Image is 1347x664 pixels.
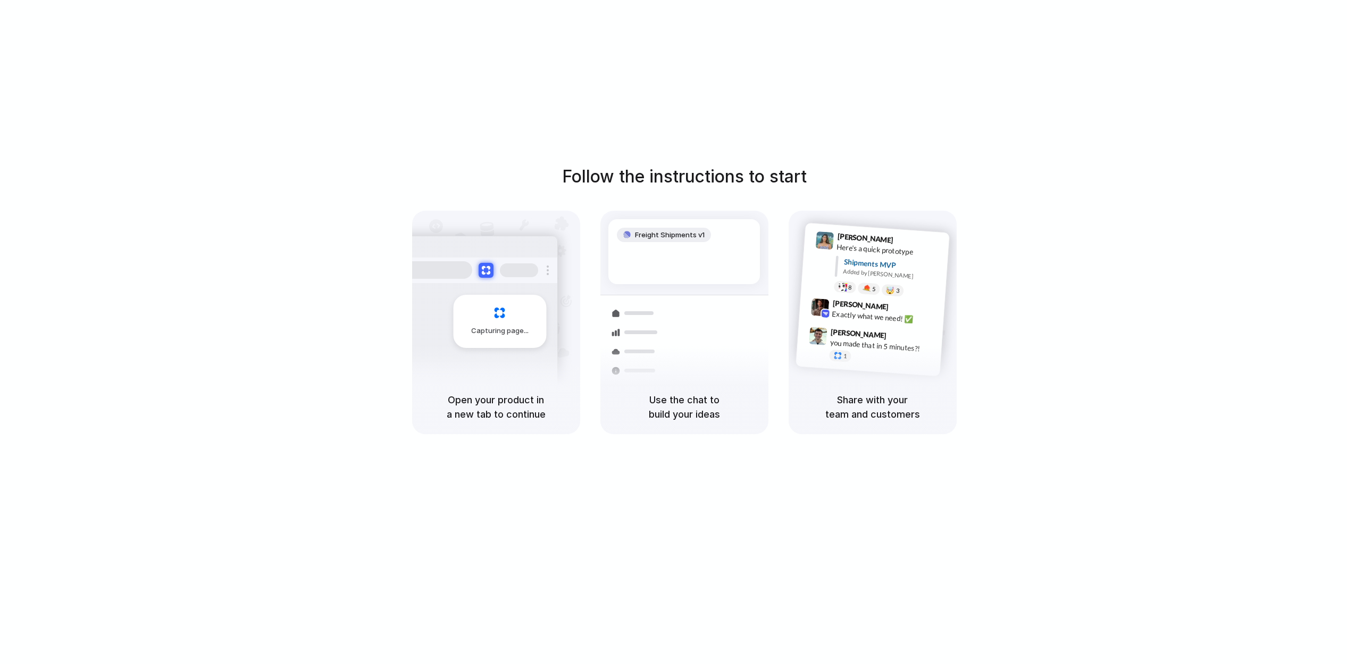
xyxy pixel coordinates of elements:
div: Here's a quick prototype [836,241,942,259]
span: 9:42 AM [891,302,913,315]
div: Shipments MVP [843,256,942,273]
span: [PERSON_NAME] [830,326,886,341]
h5: Open your product in a new tab to continue [425,393,567,421]
div: Added by [PERSON_NAME] [843,267,941,282]
h5: Share with your team and customers [801,393,944,421]
div: 🤯 [885,286,894,294]
span: 1 [843,353,847,359]
span: 9:41 AM [896,235,918,248]
span: [PERSON_NAME] [837,230,893,246]
span: 3 [896,287,899,293]
span: 5 [872,286,875,292]
span: 9:47 AM [890,331,911,344]
span: Capturing page [471,326,530,336]
div: you made that in 5 minutes?! [830,337,936,355]
span: [PERSON_NAME] [832,297,889,312]
span: Freight Shipments v1 [635,230,705,240]
span: 8 [848,284,851,290]
h5: Use the chat to build your ideas [613,393,756,421]
div: Exactly what we need! ✅ [832,308,938,326]
h1: Follow the instructions to start [562,164,807,189]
